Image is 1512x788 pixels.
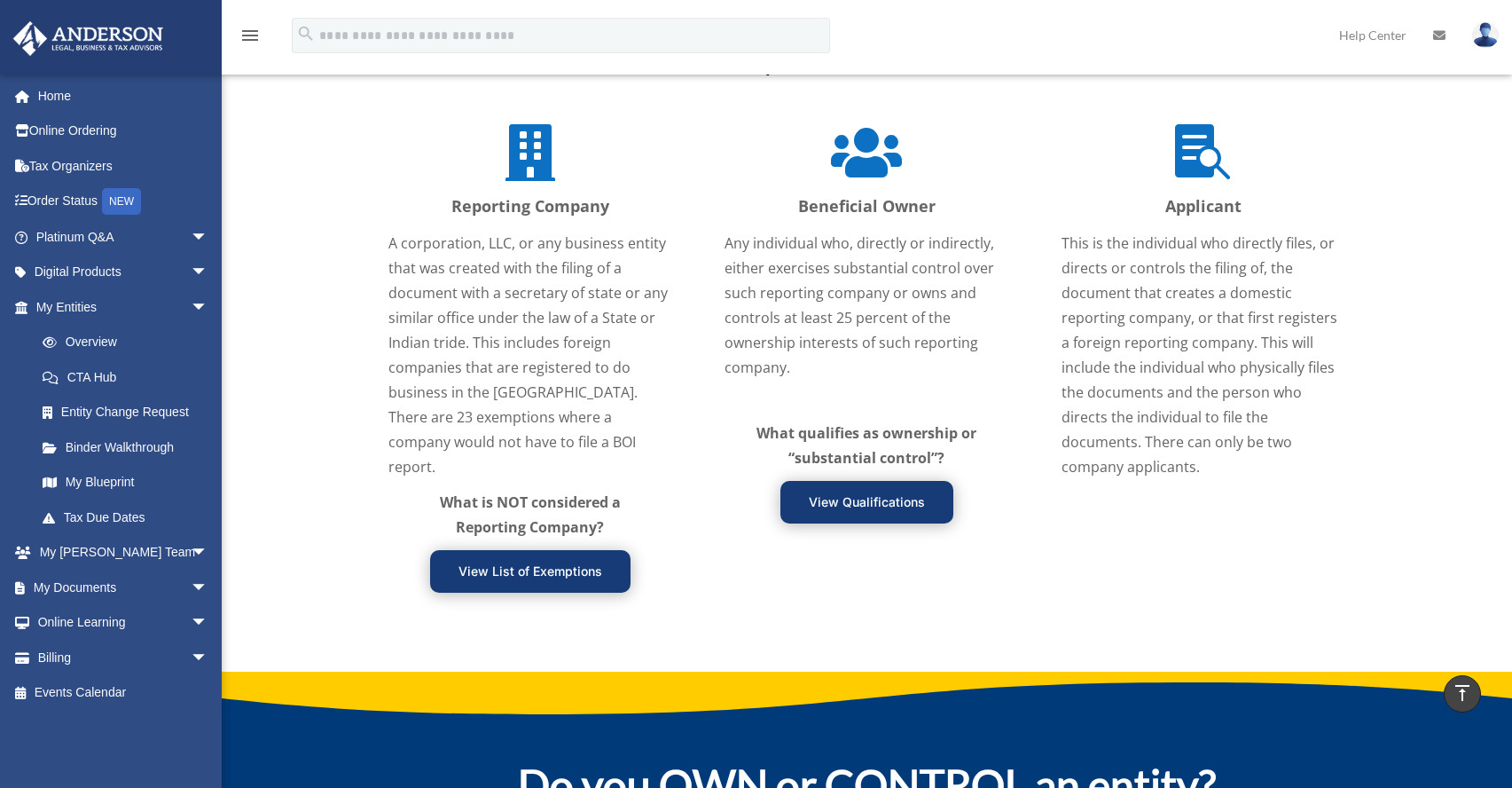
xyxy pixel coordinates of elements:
[756,421,977,470] p: What qualifies as ownership or “substantial control”?
[191,219,226,256] span: arrow_drop_down
[25,359,226,395] a: CTA Hub
[1472,22,1499,48] img: User Pic
[12,675,235,711] a: Events Calendar
[25,325,235,360] a: Overview
[1062,193,1345,221] p: Applicant
[1444,675,1481,713] a: vertical_align_top
[430,550,631,593] a: View List of Exemptions
[25,395,235,430] a: Entity Change Request
[12,255,235,290] a: Digital Productsarrow_drop_down
[25,429,235,465] a: Binder Walkthrough
[12,184,235,220] a: Order StatusNEW
[239,25,261,46] i: menu
[419,490,641,540] p: What is NOT considered a Reporting Company?
[25,465,235,500] a: My Blueprint
[12,219,235,255] a: Platinum Q&Aarrow_drop_down
[780,481,953,524] a: View Qualifications
[191,535,226,571] span: arrow_drop_down
[505,124,555,181] span: 
[12,114,235,149] a: Online Ordering
[388,193,672,221] p: Reporting Company
[191,605,226,642] span: arrow_drop_down
[1175,124,1232,181] span: 
[831,124,902,181] span: 
[12,289,235,325] a: My Entitiesarrow_drop_down
[1452,682,1473,704] i: vertical_align_top
[725,231,1008,380] p: Any individual who, directly or indirectly, either exercises substantial control over such report...
[25,500,235,535] a: Tax Due Dates
[191,255,226,291] span: arrow_drop_down
[388,231,672,479] p: A corporation, LLC, or any business entity that was created with the filing of a document with a ...
[12,148,235,184] a: Tax Organizers
[12,570,235,605] a: My Documentsarrow_drop_down
[8,21,168,56] img: Anderson Advisors Platinum Portal
[191,570,226,606] span: arrow_drop_down
[12,78,235,114] a: Home
[12,640,235,675] a: Billingarrow_drop_down
[296,24,316,43] i: search
[12,535,235,571] a: My [PERSON_NAME] Teamarrow_drop_down
[725,193,1008,221] p: Beneficial Owner
[1062,231,1345,479] p: This is the individual who directly files, or directs or controls the filing of, the document tha...
[191,640,226,676] span: arrow_drop_down
[12,605,235,641] a: Online Learningarrow_drop_down
[239,31,261,46] a: menu
[102,188,141,215] div: NEW
[191,289,226,326] span: arrow_drop_down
